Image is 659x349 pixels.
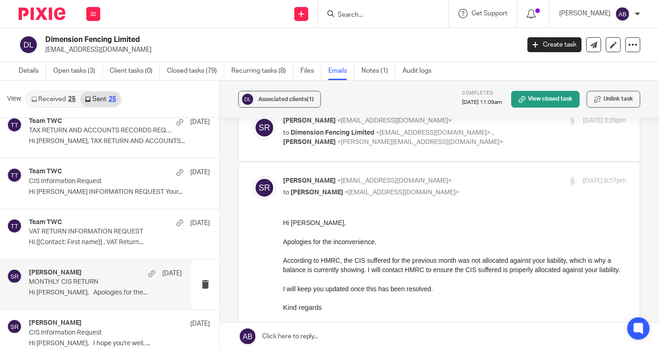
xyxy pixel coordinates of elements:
p: MONTHLY CIS RETURN [29,278,151,286]
img: svg%3E [253,116,276,139]
p: Hi [PERSON_NAME], Apologies for the... [29,289,182,297]
h4: Team TWC [29,117,62,125]
h4: Team TWC [29,219,62,226]
a: Emails [328,62,354,80]
span: [PERSON_NAME] [283,139,336,145]
div: 25 [109,96,116,103]
a: Audit logs [402,62,438,80]
button: Unlink task [587,91,640,108]
a: Files [300,62,321,80]
span: <[EMAIL_ADDRESS][DOMAIN_NAME]> [337,117,452,124]
p: [DATE] [190,168,210,177]
span: <[EMAIL_ADDRESS][DOMAIN_NAME]> [376,130,491,136]
img: svg%3E [19,35,38,55]
p: Hi [PERSON_NAME] INFORMATION REQUEST Your... [29,188,210,196]
span: <[PERSON_NAME][EMAIL_ADDRESS][DOMAIN_NAME]> [337,139,503,145]
img: svg%3E [615,7,630,21]
h4: [PERSON_NAME] [29,269,82,277]
img: svg%3E [7,168,22,183]
span: View [7,94,21,104]
input: Search [337,11,421,20]
p: [DATE] [190,117,210,127]
span: [PERSON_NAME] [283,178,336,184]
a: Open tasks (3) [53,62,103,80]
img: svg%3E [253,176,276,199]
div: 25 [68,96,76,103]
p: Hi [PERSON_NAME], TAX RETURN AND ACCOUNTS... [29,137,210,145]
span: Associated clients [258,96,314,102]
a: Create task [527,37,582,52]
p: [DATE] 8:57pm [583,176,626,186]
img: svg%3E [7,117,22,132]
p: [DATE] 11:09am [462,99,502,106]
p: VAT RETURN INFORMATION REQUEST [29,228,173,236]
img: Pixie [19,7,65,20]
a: Received25 [27,92,80,107]
span: Get Support [472,10,507,17]
span: Completed [462,91,493,96]
p: Hi [PERSON_NAME]. I hope you're well. ... [29,340,210,348]
a: Closed tasks (79) [167,62,224,80]
h4: Team TWC [29,168,62,176]
img: svg%3E [7,219,22,233]
span: [PERSON_NAME] [291,189,343,196]
a: Details [19,62,46,80]
span: <[EMAIL_ADDRESS][DOMAIN_NAME]> [345,189,459,196]
img: svg%3E [241,92,255,106]
p: [DATE] [190,319,210,328]
p: CIS Information Request [29,178,173,185]
span: (1) [307,96,314,102]
img: svg%3E [7,319,22,334]
a: Sent25 [80,92,120,107]
a: Notes (1) [361,62,395,80]
a: Recurring tasks (8) [231,62,293,80]
p: CIS Information Request [29,329,173,337]
p: Hi [[Contact: First name]] , VAT Return... [29,239,210,246]
span: Dimension Fencing Limited [291,130,375,136]
p: [DATE] [190,219,210,228]
span: [PERSON_NAME] [283,117,336,124]
span: to [283,130,289,136]
span: <[EMAIL_ADDRESS][DOMAIN_NAME]> [337,178,452,184]
p: [DATE] 3:39pm [583,116,626,126]
p: TAX RETURN AND ACCOUNTS RECORDS REQUEST [29,127,173,135]
a: Client tasks (0) [110,62,160,80]
span: , [492,130,493,136]
span: to [283,189,289,196]
p: [PERSON_NAME] [559,9,610,18]
h4: [PERSON_NAME] [29,319,82,327]
a: View closed task [511,91,580,108]
h2: Dimension Fencing Limited [45,35,420,45]
p: [DATE] [162,269,182,278]
button: Associated clients(1) [238,91,321,108]
p: [EMAIL_ADDRESS][DOMAIN_NAME] [45,45,513,55]
img: svg%3E [7,269,22,284]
